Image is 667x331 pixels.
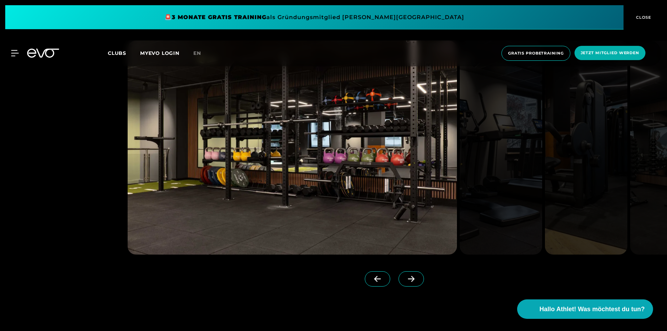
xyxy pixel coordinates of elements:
a: MYEVO LOGIN [140,50,179,56]
img: evofitness [128,41,457,255]
span: Hallo Athlet! Was möchtest du tun? [539,305,645,314]
a: Gratis Probetraining [499,46,572,61]
span: CLOSE [634,14,651,20]
img: evofitness [460,41,542,255]
button: CLOSE [624,5,662,30]
a: en [193,49,209,57]
a: Clubs [108,50,140,56]
span: Clubs [108,50,126,56]
span: Jetzt Mitglied werden [581,50,639,56]
span: en [193,50,201,56]
img: evofitness [545,41,627,255]
button: Hallo Athlet! Was möchtest du tun? [517,299,653,319]
a: Jetzt Mitglied werden [572,46,648,61]
span: Gratis Probetraining [508,50,564,56]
